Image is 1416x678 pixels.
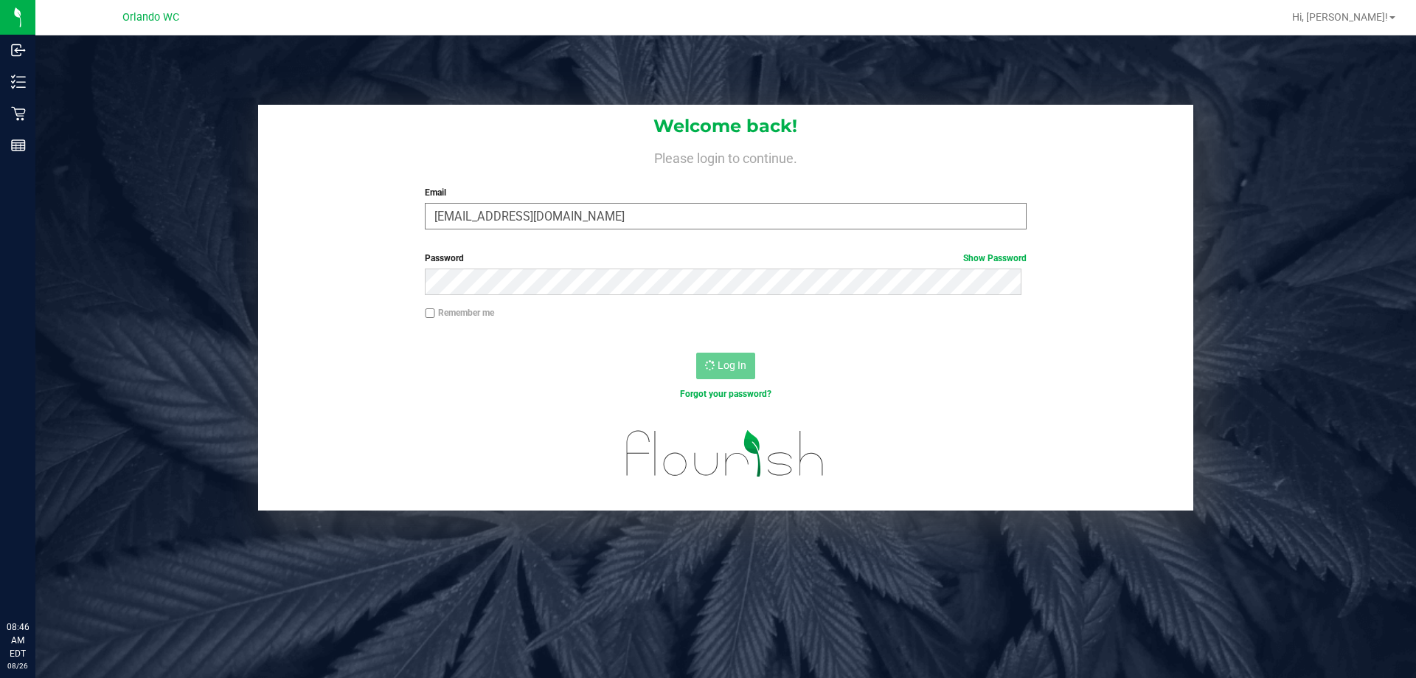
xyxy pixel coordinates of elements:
[718,359,746,371] span: Log In
[425,186,1026,199] label: Email
[7,660,29,671] p: 08/26
[11,43,26,58] inline-svg: Inbound
[963,253,1027,263] a: Show Password
[425,306,494,319] label: Remember me
[7,620,29,660] p: 08:46 AM EDT
[258,148,1193,165] h4: Please login to continue.
[608,416,842,491] img: flourish_logo.svg
[696,353,755,379] button: Log In
[425,253,464,263] span: Password
[1292,11,1388,23] span: Hi, [PERSON_NAME]!
[11,75,26,89] inline-svg: Inventory
[11,106,26,121] inline-svg: Retail
[425,308,435,319] input: Remember me
[258,117,1193,136] h1: Welcome back!
[680,389,771,399] a: Forgot your password?
[11,138,26,153] inline-svg: Reports
[122,11,179,24] span: Orlando WC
